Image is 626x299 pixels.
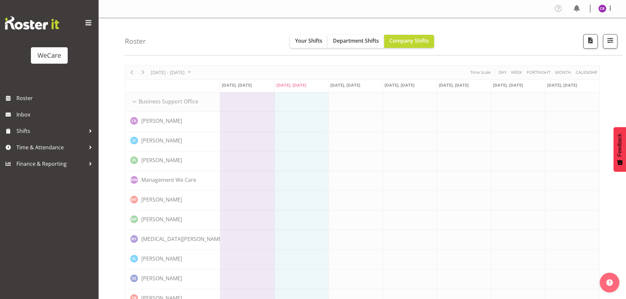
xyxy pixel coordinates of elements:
span: Department Shifts [333,37,379,44]
span: Finance & Reporting [16,159,85,169]
button: Download a PDF of the roster according to the set date range. [583,34,598,49]
h4: Roster [125,37,146,45]
button: Filter Shifts [603,34,617,49]
span: Shifts [16,126,85,136]
button: Feedback - Show survey [614,127,626,172]
img: Rosterit website logo [5,16,59,30]
span: Time & Attendance [16,142,85,152]
button: Department Shifts [328,35,384,48]
img: help-xxl-2.png [606,279,613,286]
div: WeCare [37,51,61,60]
span: Inbox [16,110,95,119]
button: Company Shifts [384,35,434,48]
button: Your Shifts [290,35,328,48]
img: chloe-kim10479.jpg [598,5,606,12]
span: Company Shifts [389,37,429,44]
span: Roster [16,93,95,103]
span: Feedback [617,134,623,157]
span: Your Shifts [295,37,322,44]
